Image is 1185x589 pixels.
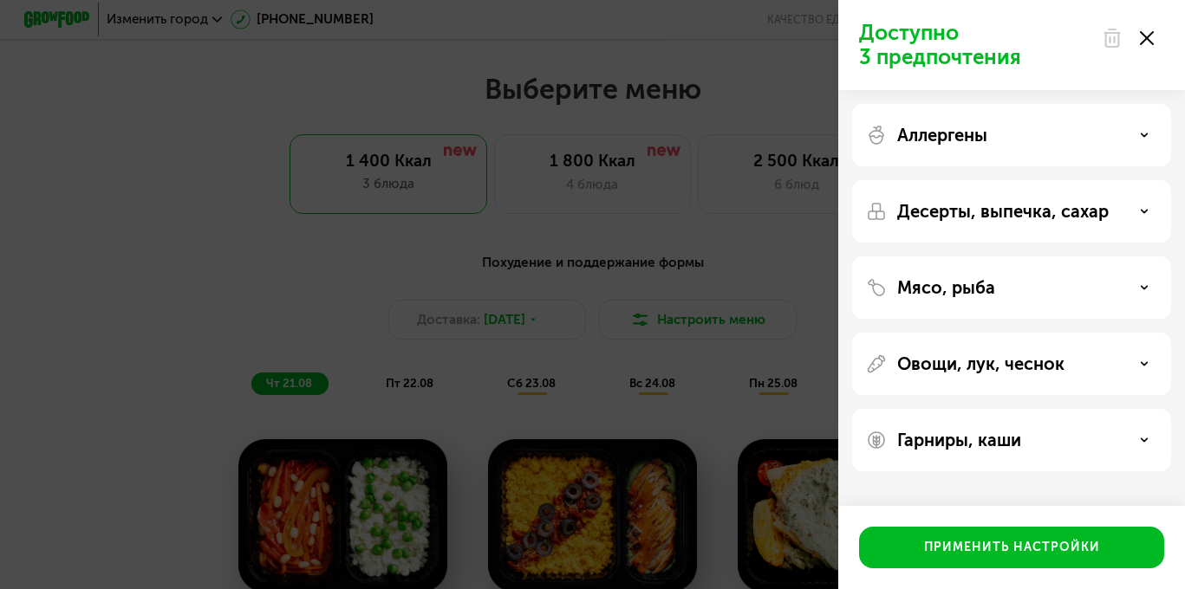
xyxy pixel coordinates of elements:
button: Применить настройки [859,527,1164,568]
p: Десерты, выпечка, сахар [897,201,1109,222]
p: Аллергены [897,125,987,146]
div: Применить настройки [924,539,1100,556]
p: Доступно 3 предпочтения [859,21,1091,69]
p: Гарниры, каши [897,430,1021,450]
p: Овощи, лук, чеснок [897,353,1065,374]
p: Мясо, рыба [897,277,995,298]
